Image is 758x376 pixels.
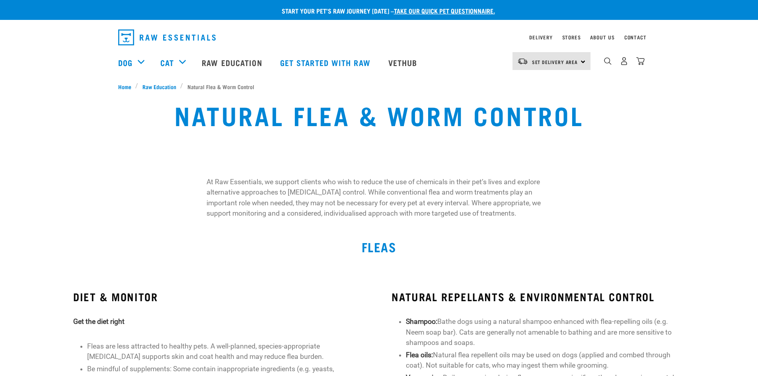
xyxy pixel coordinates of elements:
[406,350,685,371] li: Natural flea repellent oils may be used on dogs (applied and combed through coat). Not suitable f...
[118,56,133,68] a: Dog
[118,82,136,91] a: Home
[194,47,272,78] a: Raw Education
[562,36,581,39] a: Stores
[118,82,640,91] nav: breadcrumbs
[73,318,125,325] strong: Get the diet right
[87,341,366,362] li: Fleas are less attracted to healthy pets. A well-planned, species-appropriate [MEDICAL_DATA] supp...
[406,316,685,348] li: Bathe dogs using a natural shampoo enhanced with flea-repelling oils (e.g. Neem soap bar). Cats a...
[118,29,216,45] img: Raw Essentials Logo
[207,177,551,219] p: At Raw Essentials, we support clients who wish to reduce the use of chemicals in their pet’s live...
[532,60,578,63] span: Set Delivery Area
[517,58,528,65] img: van-moving.png
[406,351,433,359] strong: Flea oils:
[620,57,628,65] img: user.png
[118,240,640,254] h2: FLEAS
[142,82,176,91] span: Raw Education
[636,57,645,65] img: home-icon@2x.png
[160,56,174,68] a: Cat
[174,100,584,129] h1: Natural Flea & Worm Control
[604,57,612,65] img: home-icon-1@2x.png
[392,290,684,303] h3: NATURAL REPELLANTS & ENVIRONMENTAL CONTROL
[118,82,131,91] span: Home
[73,290,366,303] h3: DIET & MONITOR
[138,82,180,91] a: Raw Education
[529,36,552,39] a: Delivery
[394,9,495,12] a: take our quick pet questionnaire.
[624,36,647,39] a: Contact
[406,318,437,325] strong: Shampoo:
[272,47,380,78] a: Get started with Raw
[380,47,427,78] a: Vethub
[112,26,647,49] nav: dropdown navigation
[590,36,614,39] a: About Us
